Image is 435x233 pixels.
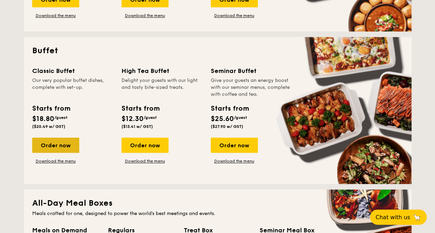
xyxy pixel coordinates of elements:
a: Download the menu [121,158,169,164]
a: Download the menu [211,13,258,18]
div: Classic Buffet [32,66,113,76]
div: Order now [32,138,79,153]
button: Chat with us🦙 [370,209,427,225]
span: 🦙 [413,213,421,221]
span: /guest [144,115,157,120]
div: Order now [211,138,258,153]
div: Starts from [121,103,159,114]
a: Download the menu [211,158,258,164]
span: $25.60 [211,115,234,123]
div: Seminar Buffet [211,66,292,76]
div: Give your guests an energy boost with our seminar menus, complete with coffee and tea. [211,77,292,98]
h2: Buffet [32,45,403,56]
div: High Tea Buffet [121,66,202,76]
h2: All-Day Meal Boxes [32,198,403,209]
div: Delight your guests with our light and tasty bite-sized treats. [121,77,202,98]
span: ($13.41 w/ GST) [121,124,153,129]
span: Chat with us [375,214,410,221]
span: $12.30 [121,115,144,123]
div: Meals crafted for one, designed to power the world's best meetings and events. [32,210,403,217]
a: Download the menu [32,158,79,164]
span: /guest [234,115,247,120]
span: ($20.49 w/ GST) [32,124,65,129]
span: ($27.90 w/ GST) [211,124,243,129]
a: Download the menu [32,13,79,18]
div: Order now [121,138,169,153]
div: Our very popular buffet dishes, complete with set-up. [32,77,113,98]
span: /guest [54,115,67,120]
div: Starts from [211,103,248,114]
a: Download the menu [121,13,169,18]
span: $18.80 [32,115,54,123]
div: Starts from [32,103,70,114]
